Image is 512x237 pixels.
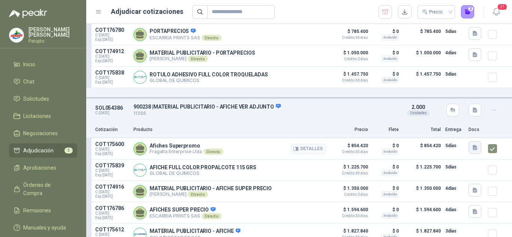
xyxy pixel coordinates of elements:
p: ROTULO ADHESIVO FULL COLOR TROQUELADAS [150,72,268,78]
span: C: [DATE] [95,54,129,59]
p: [PERSON_NAME] [150,191,272,197]
span: C: [DATE] [95,233,129,237]
p: $ 0 [373,27,399,36]
p: $ 1.225.700 [331,162,368,175]
p: ESCARRIA PRINTS SAS [150,213,222,219]
p: $ 1.050.000 [403,48,441,63]
span: Inicio [23,60,35,69]
p: $ 854.420 [331,141,368,154]
div: Directo [188,191,208,197]
div: Incluido [381,77,399,83]
p: Flete [373,126,399,133]
span: 21 [497,3,508,10]
p: Producto [133,126,326,133]
p: MATERIAL PUBLICITARIO - AFICHE SUPER PRECIO [150,185,272,191]
p: Precio [331,126,368,133]
p: Docs [469,126,484,133]
p: $ 785.400 [331,27,368,40]
p: COT175839 [95,162,129,168]
p: COT175838 [95,70,129,76]
p: GLOBAL DE QUIMICOS [150,78,268,83]
div: Directo [204,149,223,155]
p: $ 0 [373,70,399,79]
p: $ 0 [373,184,399,193]
p: Entrega [445,126,464,133]
span: Solicitudes [23,95,49,103]
span: Crédito 2 días [331,57,368,61]
h1: Adjudicar cotizaciones [111,6,183,17]
p: COT175600 [95,141,129,147]
p: 11356 [133,110,395,117]
p: AFICHES SUPER PRECIO [150,207,222,213]
p: Afiches Superpromo [150,143,223,149]
span: 3 [64,148,73,154]
p: COT174916 [95,184,129,190]
span: Manuales y ayuda [23,224,66,232]
p: 3 días [445,227,464,236]
a: Aprobaciones [9,161,77,175]
p: COT175612 [95,227,129,233]
span: Crédito 30 días [331,36,368,40]
p: C: [DATE] [95,111,129,115]
p: Total [403,126,441,133]
p: 4 días [445,184,464,193]
a: Manuales y ayuda [9,221,77,235]
a: Inicio [9,57,77,72]
button: 3 [461,5,475,19]
div: Incluido [381,170,399,176]
p: $ 1.594.600 [331,205,368,218]
p: $ 1.457.750 [403,70,441,85]
span: Órdenes de Compra [23,181,70,197]
img: Company Logo [134,164,146,176]
p: $ 1.050.000 [331,48,368,61]
span: Exp: [DATE] [95,216,129,220]
p: AFICHE FULL COLOR PROPALCOTE 115 GRS [150,164,256,170]
div: Precio [422,6,444,18]
p: 5 días [445,70,464,79]
span: C: [DATE] [95,168,129,173]
div: Incluido [381,149,399,155]
div: Directo [188,56,208,62]
a: Chat [9,75,77,89]
span: C: [DATE] [95,147,129,152]
span: C: [DATE] [95,190,129,194]
p: $ 1.225.700 [403,162,441,177]
span: 2.000 [412,104,425,110]
p: 4 días [445,48,464,57]
p: 900238 | MATERIAL PUBLICITARIO - AFICHE VER ADJUNTO [133,103,395,110]
p: ESCARRIA PRINTS SAS [150,35,222,41]
p: $ 0 [373,205,399,214]
p: 5 días [445,162,464,171]
div: Directo [202,35,222,41]
a: Remisiones [9,203,77,218]
a: Solicitudes [9,92,77,106]
span: Negociaciones [23,129,58,137]
p: SOL054386 [95,105,129,111]
span: Aprobaciones [23,164,56,172]
p: $ 0 [373,48,399,57]
p: $ 854.420 [403,141,441,156]
a: Licitaciones [9,109,77,123]
div: Unidades [407,110,430,116]
img: Logo peakr [9,9,47,18]
span: Remisiones [23,206,51,215]
span: C: [DATE] [95,76,129,80]
p: Fragatta Enterprise Ltda [150,149,223,155]
span: Exp: [DATE] [95,59,129,63]
span: Crédito 30 días [331,79,368,82]
p: PORTAPRECIOS [150,28,222,35]
div: Incluido [381,191,399,197]
a: Negociaciones [9,126,77,140]
p: $ 0 [373,162,399,171]
a: Órdenes de Compra [9,178,77,200]
span: Exp: [DATE] [95,173,129,177]
p: 4 días [445,205,464,214]
span: Exp: [DATE] [95,37,129,42]
span: Licitaciones [23,112,51,120]
p: $ 1.594.600 [403,205,441,220]
span: Crédito 30 días [331,171,368,175]
div: Incluido [381,34,399,40]
p: Cotización [95,126,129,133]
p: $ 1.350.000 [403,184,441,199]
p: 5 días [445,27,464,36]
